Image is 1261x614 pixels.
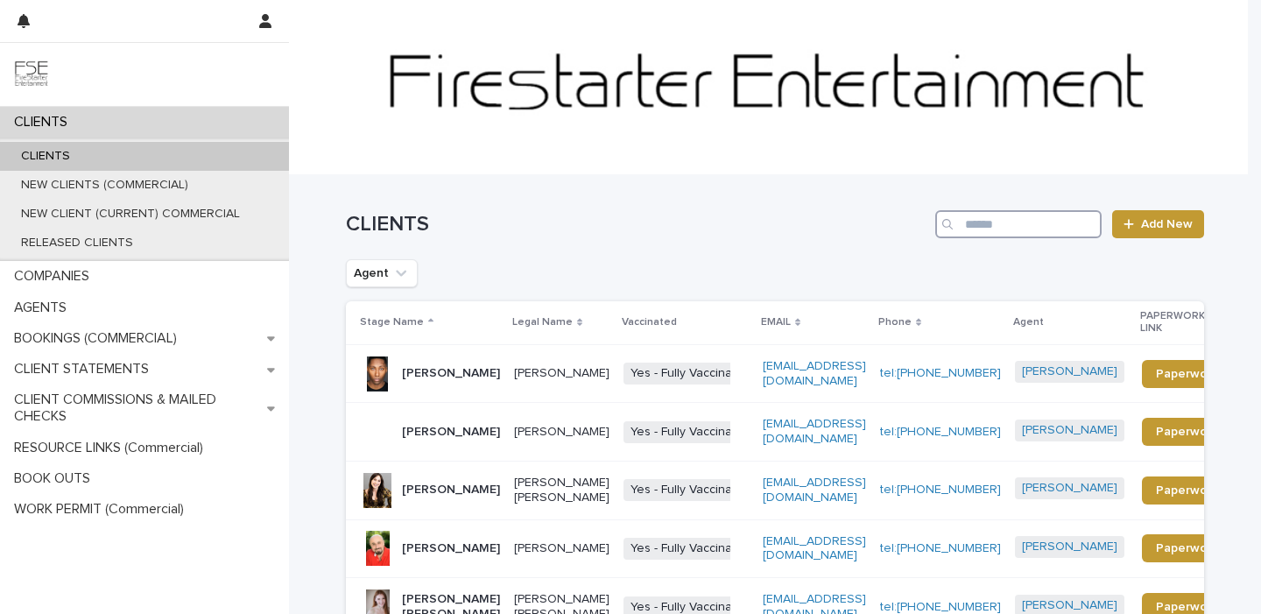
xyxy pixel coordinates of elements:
[7,114,81,131] p: CLIENTS
[763,476,866,504] a: [EMAIL_ADDRESS][DOMAIN_NAME]
[1142,418,1232,446] a: Paperwork
[7,236,147,251] p: RELEASED CLIENTS
[1022,598,1117,613] a: [PERSON_NAME]
[7,440,217,456] p: RESOURCE LINKS (Commercial)
[7,149,84,164] p: CLIENTS
[346,259,418,287] button: Agent
[360,313,424,332] p: Stage Name
[346,212,928,237] h1: CLIENTS
[7,501,198,518] p: WORK PERMIT (Commercial)
[512,313,573,332] p: Legal Name
[623,538,757,560] span: Yes - Fully Vaccinated
[1142,360,1232,388] a: Paperwork
[880,483,1001,496] a: tel:[PHONE_NUMBER]
[7,300,81,316] p: AGENTS
[623,363,757,385] span: Yes - Fully Vaccinated
[763,360,866,387] a: [EMAIL_ADDRESS][DOMAIN_NAME]
[402,541,500,556] p: [PERSON_NAME]
[7,330,191,347] p: BOOKINGS (COMMERCIAL)
[346,344,1260,403] tr: [PERSON_NAME][PERSON_NAME]Yes - Fully Vaccinated[EMAIL_ADDRESS][DOMAIN_NAME]tel:[PHONE_NUMBER][PE...
[1156,542,1218,554] span: Paperwork
[1022,423,1117,438] a: [PERSON_NAME]
[7,470,104,487] p: BOOK OUTS
[1141,218,1193,230] span: Add New
[514,425,609,440] p: [PERSON_NAME]
[622,313,677,332] p: Vaccinated
[761,313,791,332] p: EMAIL
[1112,210,1204,238] a: Add New
[880,542,1001,554] a: tel:[PHONE_NUMBER]
[1022,364,1117,379] a: [PERSON_NAME]
[402,425,500,440] p: [PERSON_NAME]
[1156,484,1218,497] span: Paperwork
[1013,313,1044,332] p: Agent
[402,483,500,498] p: [PERSON_NAME]
[1140,307,1222,339] p: PAPERWORK LINK
[1156,601,1218,613] span: Paperwork
[514,366,609,381] p: [PERSON_NAME]
[935,210,1102,238] input: Search
[880,601,1001,613] a: tel:[PHONE_NUMBER]
[1022,481,1117,496] a: [PERSON_NAME]
[763,535,866,562] a: [EMAIL_ADDRESS][DOMAIN_NAME]
[514,476,609,505] p: [PERSON_NAME] [PERSON_NAME]
[346,403,1260,462] tr: [PERSON_NAME][PERSON_NAME]Yes - Fully Vaccinated[EMAIL_ADDRESS][DOMAIN_NAME]tel:[PHONE_NUMBER][PE...
[878,313,912,332] p: Phone
[14,57,49,92] img: 9JgRvJ3ETPGCJDhvPVA5
[1156,426,1218,438] span: Paperwork
[1022,540,1117,554] a: [PERSON_NAME]
[623,479,757,501] span: Yes - Fully Vaccinated
[402,366,500,381] p: [PERSON_NAME]
[514,541,609,556] p: [PERSON_NAME]
[7,178,202,193] p: NEW CLIENTS (COMMERCIAL)
[763,418,866,445] a: [EMAIL_ADDRESS][DOMAIN_NAME]
[7,392,267,425] p: CLIENT COMMISSIONS & MAILED CHECKS
[1156,368,1218,380] span: Paperwork
[7,361,163,378] p: CLIENT STATEMENTS
[1142,476,1232,505] a: Paperwork
[346,461,1260,519] tr: [PERSON_NAME][PERSON_NAME] [PERSON_NAME]Yes - Fully Vaccinated[EMAIL_ADDRESS][DOMAIN_NAME]tel:[PH...
[880,426,1001,438] a: tel:[PHONE_NUMBER]
[346,519,1260,578] tr: [PERSON_NAME][PERSON_NAME]Yes - Fully Vaccinated[EMAIL_ADDRESS][DOMAIN_NAME]tel:[PHONE_NUMBER][PE...
[7,268,103,285] p: COMPANIES
[880,367,1001,379] a: tel:[PHONE_NUMBER]
[7,207,254,222] p: NEW CLIENT (CURRENT) COMMERCIAL
[1142,534,1232,562] a: Paperwork
[623,421,757,443] span: Yes - Fully Vaccinated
